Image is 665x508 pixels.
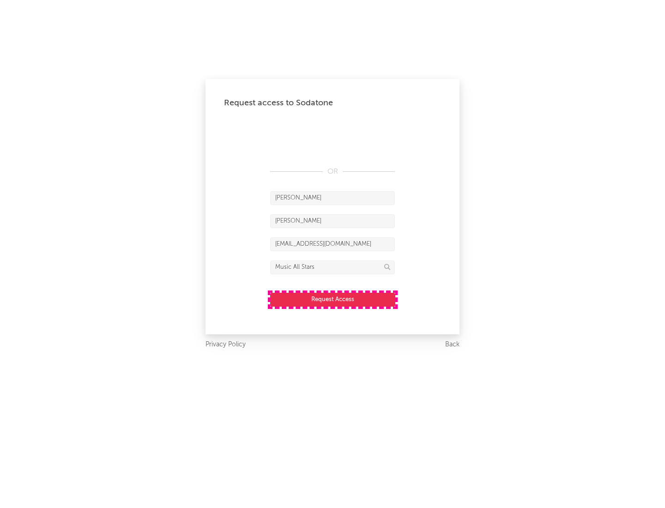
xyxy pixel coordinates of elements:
input: Email [270,237,395,251]
div: Request access to Sodatone [224,97,441,109]
button: Request Access [270,293,395,307]
a: Back [445,339,459,351]
div: OR [270,166,395,177]
input: Last Name [270,214,395,228]
input: Division [270,260,395,274]
input: First Name [270,191,395,205]
a: Privacy Policy [206,339,246,351]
